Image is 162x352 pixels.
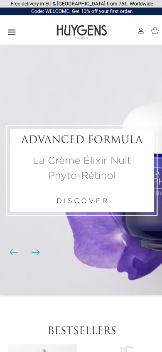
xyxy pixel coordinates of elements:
i:  [7,27,17,37]
p: La Crème Élixir Nuit Phyto-Rétinol [18,151,144,181]
img: Huygens [56,24,106,40]
h2: ADVANCED FORMULA [18,133,144,145]
h2: Bestsellers [6,322,156,334]
div: Carousel buttons [12,242,35,255]
a: d i s c o v e r [56,196,106,202]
